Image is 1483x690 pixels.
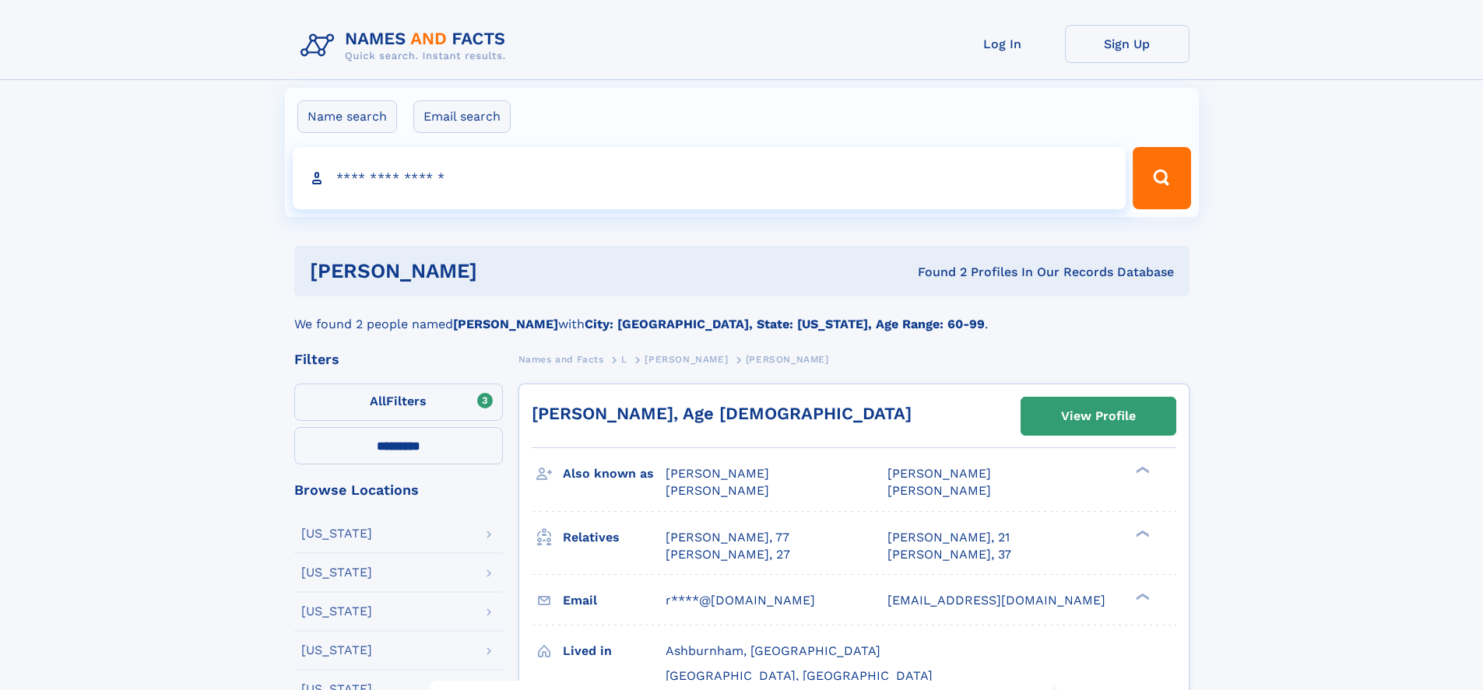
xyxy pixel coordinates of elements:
[563,461,666,487] h3: Also known as
[301,605,372,618] div: [US_STATE]
[453,317,558,331] b: [PERSON_NAME]
[666,483,769,498] span: [PERSON_NAME]
[563,587,666,614] h3: Email
[294,296,1190,334] div: We found 2 people named with .
[1065,25,1190,63] a: Sign Up
[1133,147,1190,209] button: Search Button
[645,354,728,365] span: [PERSON_NAME]
[294,352,503,366] div: Filters
[413,100,511,133] label: Email search
[666,546,790,563] a: [PERSON_NAME], 27
[940,25,1065,63] a: Log In
[518,349,604,369] a: Names and Facts
[301,566,372,579] div: [US_STATE]
[887,593,1105,608] span: [EMAIL_ADDRESS][DOMAIN_NAME]
[293,147,1126,209] input: search input
[621,354,627,365] span: L
[585,317,985,331] b: City: [GEOGRAPHIC_DATA], State: [US_STATE], Age Range: 60-99
[301,644,372,657] div: [US_STATE]
[746,354,829,365] span: [PERSON_NAME]
[645,349,728,369] a: [PERSON_NAME]
[1132,465,1151,475] div: ❯
[370,394,386,408] span: All
[1132,528,1151,538] div: ❯
[297,100,397,133] label: Name search
[666,529,789,546] a: [PERSON_NAME], 77
[563,524,666,551] h3: Relatives
[887,546,1011,563] a: [PERSON_NAME], 37
[294,384,503,421] label: Filters
[310,261,698,281] h1: [PERSON_NAME]
[887,483,991,498] span: [PERSON_NAME]
[294,483,503,497] div: Browse Locations
[294,25,518,67] img: Logo Names and Facts
[532,404,912,423] a: [PERSON_NAME], Age [DEMOGRAPHIC_DATA]
[666,668,933,683] span: [GEOGRAPHIC_DATA], [GEOGRAPHIC_DATA]
[301,527,372,540] div: [US_STATE]
[666,643,880,658] span: Ashburnham, [GEOGRAPHIC_DATA]
[1132,591,1151,601] div: ❯
[887,529,1010,546] a: [PERSON_NAME], 21
[1061,398,1136,434] div: View Profile
[621,349,627,369] a: L
[666,466,769,481] span: [PERSON_NAME]
[887,466,991,481] span: [PERSON_NAME]
[1021,398,1176,435] a: View Profile
[698,264,1174,281] div: Found 2 Profiles In Our Records Database
[563,638,666,664] h3: Lived in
